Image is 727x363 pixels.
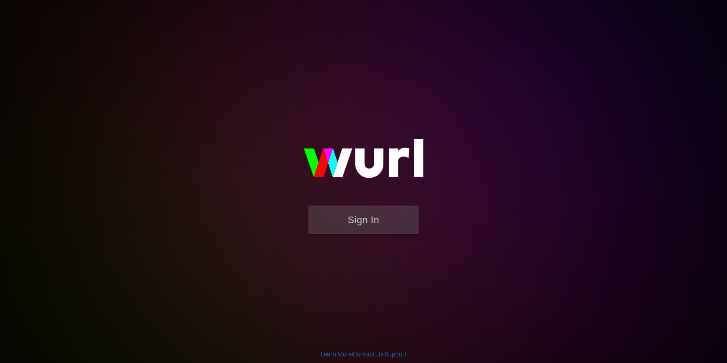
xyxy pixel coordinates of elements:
button: Sign In [308,206,419,234]
a: Support [385,351,407,358]
a: Contact Us [353,351,383,358]
a: Learn More [321,351,352,358]
img: wurl-logo-on-black-223613ac3d8ba8fe6dc639794a292ebdb59501304c7dfd60c99c58986ef67473.svg [275,120,452,206]
div: | | [321,350,407,359]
